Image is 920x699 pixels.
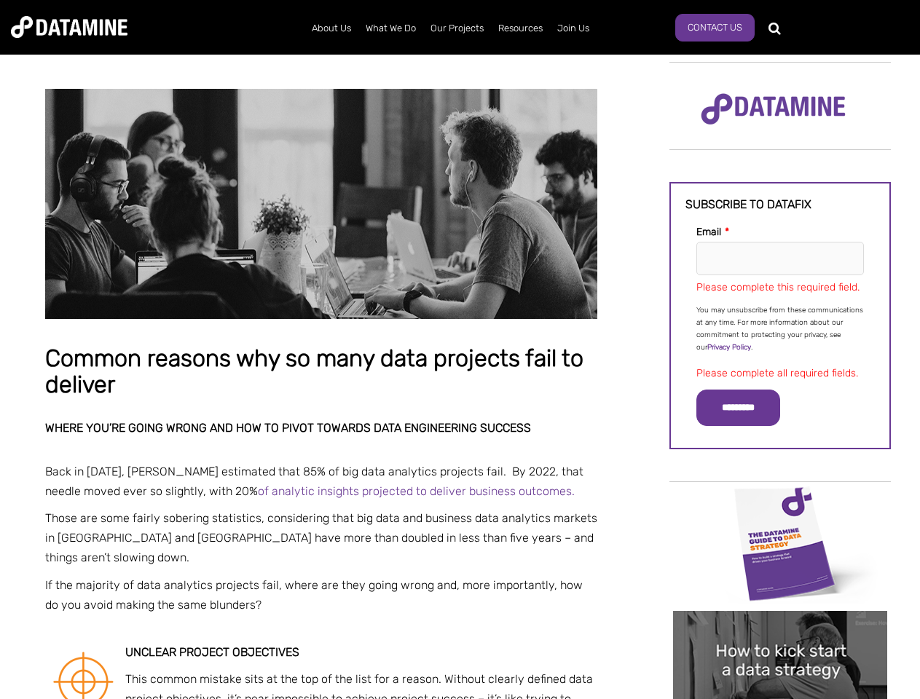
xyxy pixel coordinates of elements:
p: Back in [DATE], [PERSON_NAME] estimated that 85% of big data analytics projects fail. By 2022, th... [45,462,597,501]
a: Privacy Policy [707,343,751,352]
label: Please complete this required field. [696,281,860,293]
a: What We Do [358,9,423,47]
a: of analytic insights projected to deliver business outcomes. [258,484,575,498]
p: Those are some fairly sobering statistics, considering that big data and business data analytics ... [45,508,597,568]
h1: Common reasons why so many data projects fail to deliver [45,346,597,398]
h3: Subscribe to datafix [685,198,875,211]
label: Please complete all required fields. [696,367,858,379]
a: About Us [304,9,358,47]
a: Our Projects [423,9,491,47]
img: Datamine Logo No Strapline - Purple [691,84,855,135]
strong: Unclear project objectives [125,645,299,659]
h2: Where you’re going wrong and how to pivot towards data engineering success [45,422,597,435]
img: Datamine [11,16,127,38]
a: Contact Us [675,14,755,42]
img: Common reasons why so many data projects fail to deliver [45,89,597,319]
p: If the majority of data analytics projects fail, where are they going wrong and, more importantly... [45,575,597,615]
a: Join Us [550,9,597,47]
span: Email [696,226,721,238]
a: Resources [491,9,550,47]
img: Data Strategy Cover thumbnail [673,483,887,604]
p: You may unsubscribe from these communications at any time. For more information about our commitm... [696,304,864,354]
